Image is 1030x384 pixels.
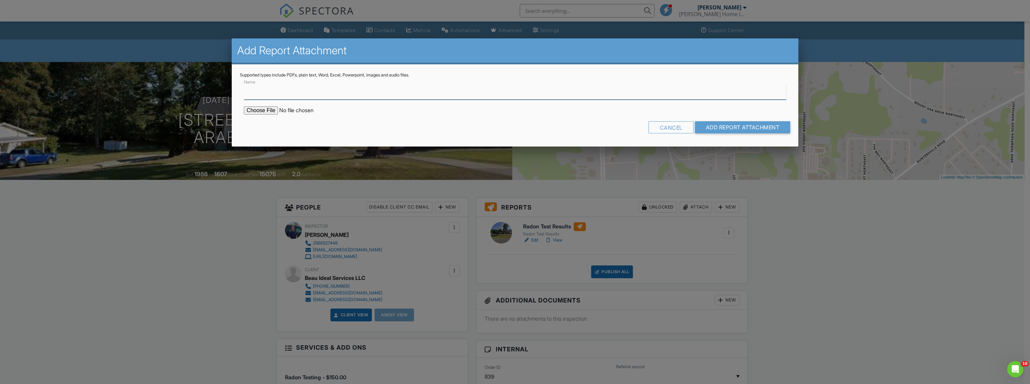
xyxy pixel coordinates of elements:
[695,121,790,133] input: Add Report Attachment
[1021,361,1029,366] span: 10
[240,72,790,78] div: Supported types include PDFs, plain text, Word, Excel, Powerpoint, images and audio files.
[648,121,694,133] div: Cancel
[1007,361,1023,377] iframe: Intercom live chat
[237,44,793,57] h2: Add Report Attachment
[244,79,255,85] label: Name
